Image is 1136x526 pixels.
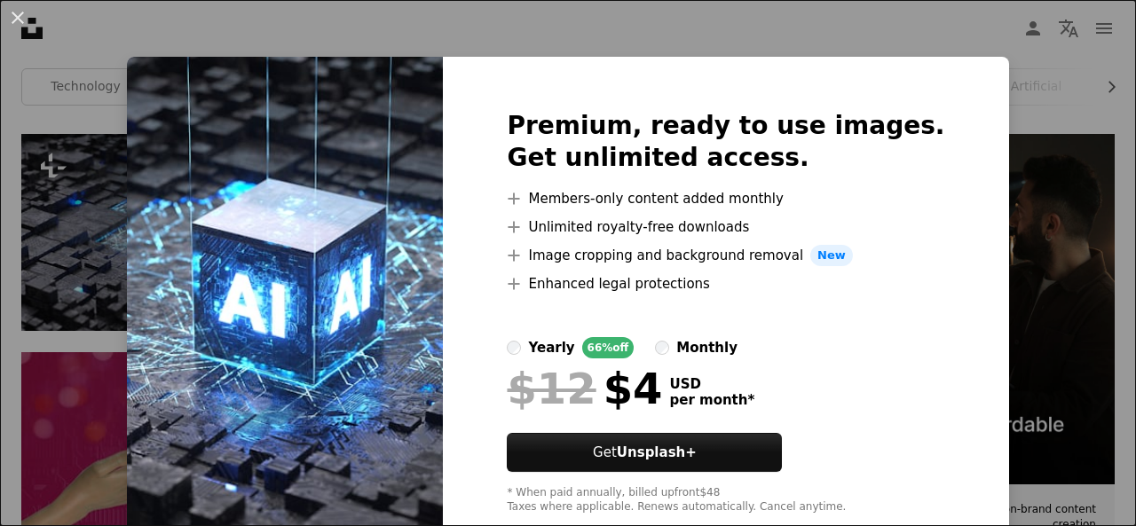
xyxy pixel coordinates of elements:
span: USD [669,376,754,392]
span: New [810,245,853,266]
strong: Unsplash+ [617,444,697,460]
li: Members-only content added monthly [507,188,944,209]
div: 66% off [582,337,635,358]
h2: Premium, ready to use images. Get unlimited access. [507,110,944,174]
input: monthly [655,341,669,355]
span: $12 [507,365,596,412]
li: Unlimited royalty-free downloads [507,216,944,238]
li: Enhanced legal protections [507,273,944,294]
button: GetUnsplash+ [507,433,782,472]
li: Image cropping and background removal [507,245,944,266]
div: monthly [676,337,738,358]
div: $4 [507,365,662,412]
div: yearly [528,337,574,358]
div: * When paid annually, billed upfront $48 Taxes where applicable. Renews automatically. Cancel any... [507,486,944,514]
span: per month * [669,392,754,408]
input: yearly66%off [507,341,521,355]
